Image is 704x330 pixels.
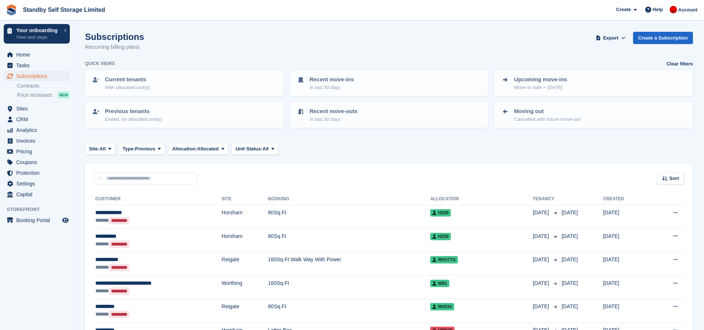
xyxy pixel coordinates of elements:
span: Type: [123,145,135,153]
td: Horsham [222,228,268,252]
td: Horsham [222,205,268,229]
a: Moving out Cancelled with future move-out [495,103,692,127]
a: menu [4,146,70,157]
span: Booking Portal [16,215,61,225]
th: Customer [94,193,222,205]
a: menu [4,189,70,200]
a: Recent move-ins In last 30 days [290,71,488,95]
a: menu [4,60,70,71]
td: [DATE] [603,205,650,229]
span: All [262,145,269,153]
a: Previous tenants Ended, no allocated unit(s) [86,103,283,127]
a: Your onboarding View next steps [4,24,70,44]
p: In last 30 days [310,116,358,123]
a: menu [4,71,70,81]
button: Site: All [85,143,116,155]
span: Allocated [197,145,219,153]
h6: Quick views [85,60,115,67]
p: Ended, no allocated unit(s) [105,116,162,123]
td: [DATE] [603,228,650,252]
span: [DATE] [562,233,578,239]
a: menu [4,157,70,167]
span: [DATE] [562,303,578,309]
a: menu [4,125,70,135]
td: 80Sq.Ft [268,299,430,323]
td: Reigate [222,252,268,276]
button: Export [595,32,627,44]
a: menu [4,50,70,60]
span: RHU77A [430,256,458,263]
span: Coupons [16,157,61,167]
p: Recurring billing plans [85,43,144,51]
span: Allocation: [172,145,197,153]
a: Upcoming move-ins Move-in date > [DATE] [495,71,692,95]
a: Preview store [61,216,70,225]
span: Home [16,50,61,60]
td: Worthing [222,275,268,299]
a: Contracts [17,82,70,89]
p: Upcoming move-ins [514,75,567,84]
td: [DATE] [603,275,650,299]
p: Recent move-outs [310,107,358,116]
td: 160Sq.Ft [268,275,430,299]
a: Recent move-outs In last 30 days [290,103,488,127]
a: Price increases NEW [17,91,70,99]
span: [DATE] [533,279,551,287]
div: NEW [58,91,70,99]
th: Allocation [430,193,533,205]
td: 80Sq.Ft [268,205,430,229]
a: menu [4,114,70,125]
span: Export [603,34,618,42]
span: Site: [89,145,99,153]
td: 80Sq.Ft [268,228,430,252]
td: [DATE] [603,252,650,276]
span: [DATE] [562,280,578,286]
span: [DATE] [533,232,551,240]
h1: Subscriptions [85,32,144,42]
span: [DATE] [562,210,578,215]
span: Protection [16,168,61,178]
span: [DATE] [533,256,551,263]
th: Booking [268,193,430,205]
a: Standby Self Storage Limited [20,4,108,16]
span: Help [653,6,663,13]
td: Reigate [222,299,268,323]
span: H209 [430,209,451,217]
span: All [99,145,106,153]
span: Previous [135,145,155,153]
button: Type: Previous [119,143,165,155]
span: Sites [16,103,61,114]
p: With allocated unit(s) [105,84,150,91]
p: Current tenants [105,75,150,84]
span: Capital [16,189,61,200]
button: Unit Status: All [231,143,278,155]
span: CRM [16,114,61,125]
th: Created [603,193,650,205]
td: [DATE] [603,299,650,323]
span: Price increases [17,92,52,99]
span: [DATE] [562,256,578,262]
a: Clear filters [666,60,693,68]
p: Previous tenants [105,107,162,116]
span: [DATE] [533,303,551,310]
p: Your onboarding [16,28,60,33]
p: Cancelled with future move-out [514,116,580,123]
span: Sort [669,175,679,182]
span: [DATE] [533,209,551,217]
span: Pricing [16,146,61,157]
span: RH034 [430,303,454,310]
span: Analytics [16,125,61,135]
th: Tenancy [533,193,559,205]
span: Create [616,6,631,13]
span: Unit Status: [235,145,262,153]
span: H259 [430,233,451,240]
p: Moving out [514,107,580,116]
a: menu [4,215,70,225]
p: Move-in date > [DATE] [514,84,567,91]
a: menu [4,136,70,146]
img: Aaron Winter [670,6,677,13]
span: W91 [430,280,449,287]
td: 160Sq.Ft Walk Way With Power [268,252,430,276]
span: Settings [16,178,61,189]
span: Subscriptions [16,71,61,81]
